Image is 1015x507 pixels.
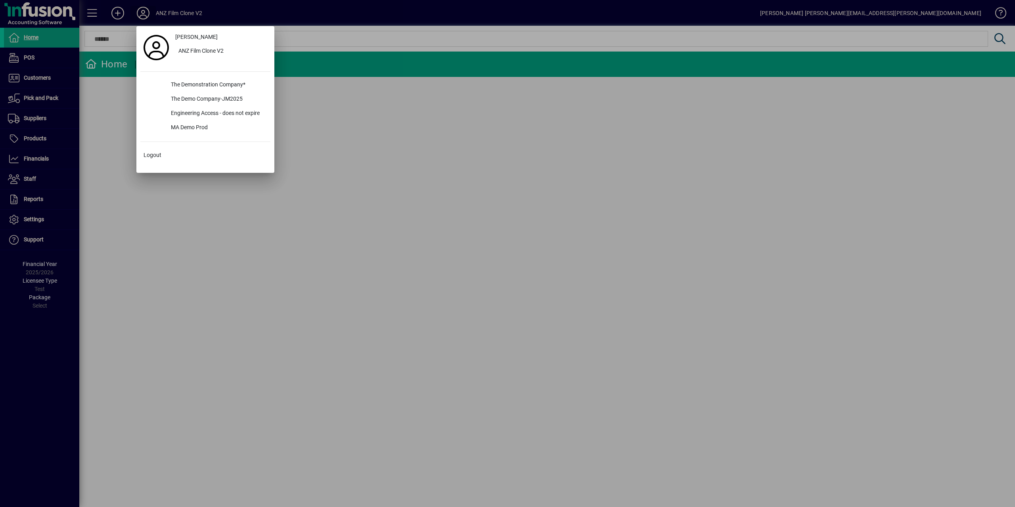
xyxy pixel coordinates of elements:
[140,121,270,135] button: MA Demo Prod
[144,151,161,159] span: Logout
[172,44,270,59] button: ANZ Film Clone V2
[165,92,270,107] div: The Demo Company-JM2025
[172,30,270,44] a: [PERSON_NAME]
[140,148,270,163] button: Logout
[165,107,270,121] div: Engineering Access - does not expire
[140,107,270,121] button: Engineering Access - does not expire
[165,78,270,92] div: The Demonstration Company*
[175,33,218,41] span: [PERSON_NAME]
[140,78,270,92] button: The Demonstration Company*
[140,92,270,107] button: The Demo Company-JM2025
[165,121,270,135] div: MA Demo Prod
[140,40,172,55] a: Profile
